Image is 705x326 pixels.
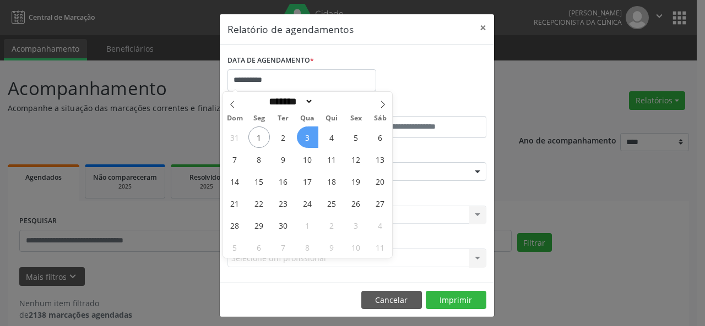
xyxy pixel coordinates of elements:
[297,126,318,148] span: Setembro 3, 2025
[248,192,270,214] span: Setembro 22, 2025
[313,96,350,107] input: Year
[472,14,494,41] button: Close
[273,214,294,236] span: Setembro 30, 2025
[321,214,343,236] span: Outubro 2, 2025
[297,192,318,214] span: Setembro 24, 2025
[297,214,318,236] span: Outubro 1, 2025
[370,170,391,192] span: Setembro 20, 2025
[295,115,319,122] span: Qua
[248,170,270,192] span: Setembro 15, 2025
[370,214,391,236] span: Outubro 4, 2025
[345,214,367,236] span: Outubro 3, 2025
[370,236,391,258] span: Outubro 11, 2025
[321,192,343,214] span: Setembro 25, 2025
[321,126,343,148] span: Setembro 4, 2025
[224,148,246,170] span: Setembro 7, 2025
[345,170,367,192] span: Setembro 19, 2025
[227,22,354,36] h5: Relatório de agendamentos
[273,236,294,258] span: Outubro 7, 2025
[224,126,246,148] span: Agosto 31, 2025
[345,236,367,258] span: Outubro 10, 2025
[319,115,344,122] span: Qui
[321,148,343,170] span: Setembro 11, 2025
[247,115,271,122] span: Seg
[344,115,368,122] span: Sex
[297,170,318,192] span: Setembro 17, 2025
[223,115,247,122] span: Dom
[224,236,246,258] span: Outubro 5, 2025
[370,192,391,214] span: Setembro 27, 2025
[273,192,294,214] span: Setembro 23, 2025
[345,148,367,170] span: Setembro 12, 2025
[248,126,270,148] span: Setembro 1, 2025
[345,192,367,214] span: Setembro 26, 2025
[265,96,314,107] select: Month
[273,126,294,148] span: Setembro 2, 2025
[224,214,246,236] span: Setembro 28, 2025
[273,148,294,170] span: Setembro 9, 2025
[248,236,270,258] span: Outubro 6, 2025
[321,170,343,192] span: Setembro 18, 2025
[248,214,270,236] span: Setembro 29, 2025
[360,99,486,116] label: ATÉ
[370,126,391,148] span: Setembro 6, 2025
[224,170,246,192] span: Setembro 14, 2025
[321,236,343,258] span: Outubro 9, 2025
[345,126,367,148] span: Setembro 5, 2025
[426,291,486,310] button: Imprimir
[248,148,270,170] span: Setembro 8, 2025
[370,148,391,170] span: Setembro 13, 2025
[368,115,392,122] span: Sáb
[297,148,318,170] span: Setembro 10, 2025
[271,115,295,122] span: Ter
[297,236,318,258] span: Outubro 8, 2025
[224,192,246,214] span: Setembro 21, 2025
[361,291,422,310] button: Cancelar
[273,170,294,192] span: Setembro 16, 2025
[227,52,314,69] label: DATA DE AGENDAMENTO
